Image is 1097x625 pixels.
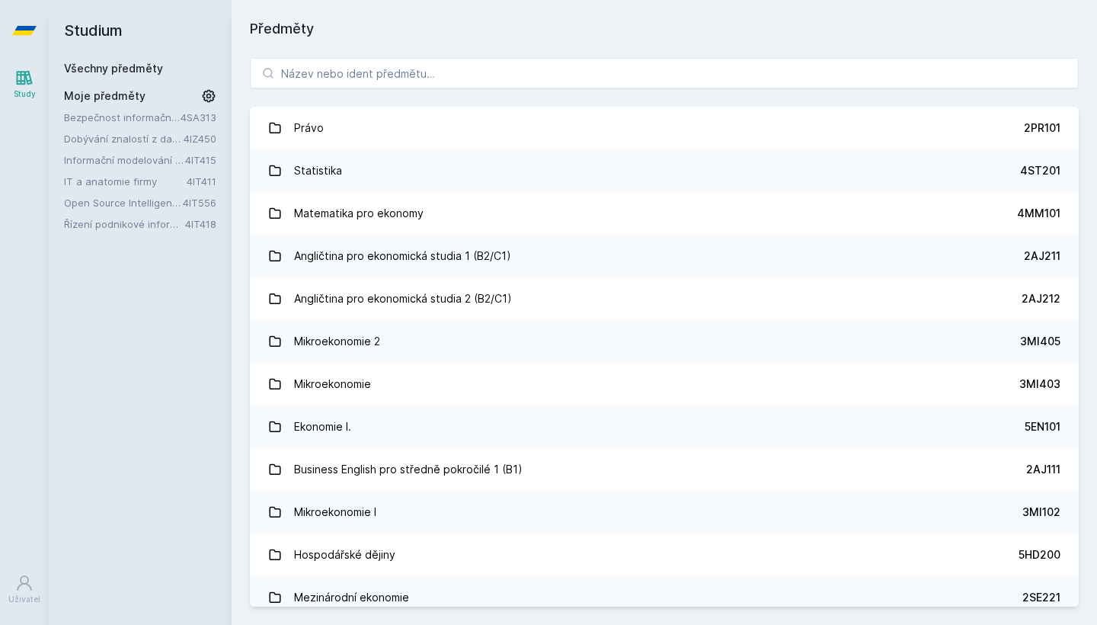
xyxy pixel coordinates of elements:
[64,131,184,146] a: Dobývání znalostí z databází
[3,61,46,107] a: Study
[64,195,183,210] a: Open Source Intelligence (v angličtině)
[185,154,216,166] a: 4IT415
[294,454,523,485] div: Business English pro středně pokročilé 1 (B1)
[294,412,351,442] div: Ekonomie I.
[64,174,187,189] a: IT a anatomie firmy
[294,155,342,186] div: Statistika
[294,540,395,570] div: Hospodářské dějiny
[294,284,512,314] div: Angličtina pro ekonomická studia 2 (B2/C1)
[64,62,163,75] a: Všechny předměty
[1020,334,1060,349] div: 3MI405
[250,320,1079,363] a: Mikroekonomie 2 3MI405
[250,149,1079,192] a: Statistika 4ST201
[250,448,1079,491] a: Business English pro středně pokročilé 1 (B1) 2AJ111
[14,88,36,100] div: Study
[294,198,424,229] div: Matematika pro ekonomy
[1019,547,1060,562] div: 5HD200
[1020,163,1060,178] div: 4ST201
[64,110,181,125] a: Bezpečnost informačních systémů
[1022,291,1060,306] div: 2AJ212
[294,497,376,527] div: Mikroekonomie I
[294,241,511,271] div: Angličtina pro ekonomická studia 1 (B2/C1)
[294,582,409,613] div: Mezinárodní ekonomie
[64,152,185,168] a: Informační modelování organizací
[1024,120,1060,136] div: 2PR101
[1017,206,1060,221] div: 4MM101
[1019,377,1060,392] div: 3MI403
[181,111,216,123] a: 4SA313
[250,491,1079,534] a: Mikroekonomie I 3MI102
[294,113,324,143] div: Právo
[250,235,1079,277] a: Angličtina pro ekonomická studia 1 (B2/C1) 2AJ211
[64,88,146,104] span: Moje předměty
[185,218,216,230] a: 4IT418
[250,363,1079,405] a: Mikroekonomie 3MI403
[1022,505,1060,520] div: 3MI102
[250,576,1079,619] a: Mezinárodní ekonomie 2SE221
[250,192,1079,235] a: Matematika pro ekonomy 4MM101
[250,405,1079,448] a: Ekonomie I. 5EN101
[183,197,216,209] a: 4IT556
[250,534,1079,576] a: Hospodářské dějiny 5HD200
[1025,419,1060,434] div: 5EN101
[64,216,185,232] a: Řízení podnikové informatiky
[3,566,46,613] a: Uživatel
[250,277,1079,320] a: Angličtina pro ekonomická studia 2 (B2/C1) 2AJ212
[1026,462,1060,477] div: 2AJ111
[250,18,1079,40] h1: Předměty
[294,369,371,399] div: Mikroekonomie
[184,133,216,145] a: 4IZ450
[187,175,216,187] a: 4IT411
[250,58,1079,88] input: Název nebo ident předmětu…
[8,594,40,605] div: Uživatel
[1022,590,1060,605] div: 2SE221
[250,107,1079,149] a: Právo 2PR101
[294,326,380,357] div: Mikroekonomie 2
[1024,248,1060,264] div: 2AJ211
